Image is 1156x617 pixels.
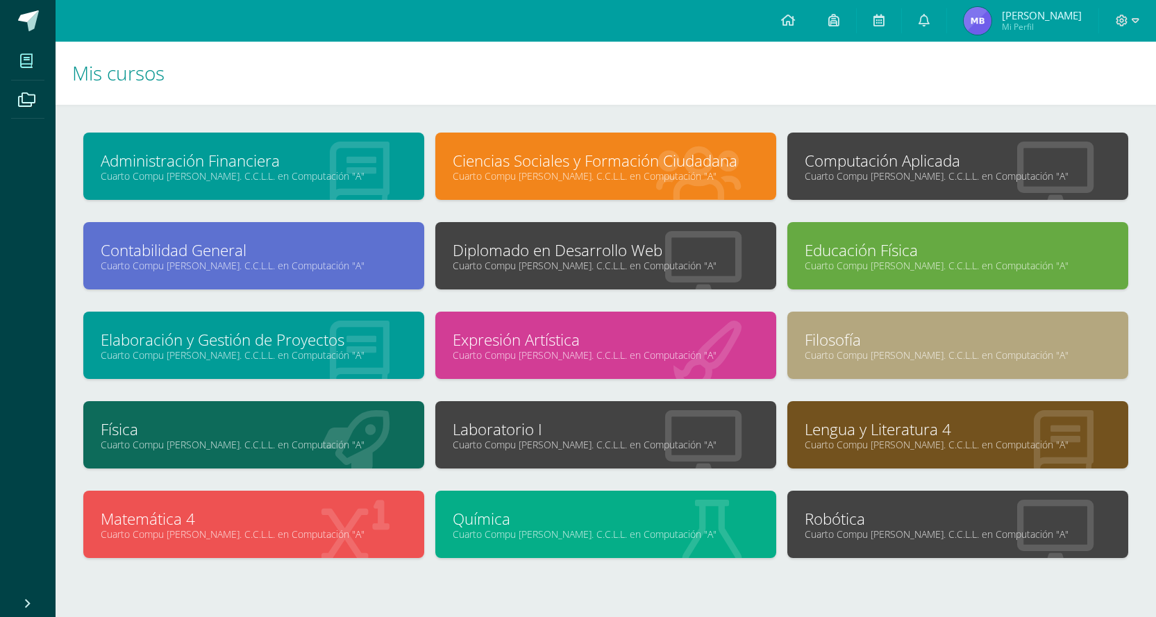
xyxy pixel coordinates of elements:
a: Cuarto Compu [PERSON_NAME]. C.C.L.L. en Computación "A" [453,438,759,451]
a: Química [453,508,759,530]
a: Cuarto Compu [PERSON_NAME]. C.C.L.L. en Computación "A" [805,259,1111,272]
span: Mi Perfil [1002,21,1082,33]
a: Expresión Artística [453,329,759,350]
a: Administración Financiera [101,150,407,171]
a: Computación Aplicada [805,150,1111,171]
a: Cuarto Compu [PERSON_NAME]. C.C.L.L. en Computación "A" [805,169,1111,183]
a: Cuarto Compu [PERSON_NAME]. C.C.L.L. en Computación "A" [101,259,407,272]
a: Lengua y Literatura 4 [805,419,1111,440]
a: Cuarto Compu [PERSON_NAME]. C.C.L.L. en Computación "A" [805,438,1111,451]
a: Matemática 4 [101,508,407,530]
a: Cuarto Compu [PERSON_NAME]. C.C.L.L. en Computación "A" [101,438,407,451]
a: Robótica [805,508,1111,530]
a: Laboratorio I [453,419,759,440]
a: Cuarto Compu [PERSON_NAME]. C.C.L.L. en Computación "A" [101,169,407,183]
a: Filosofía [805,329,1111,350]
a: Cuarto Compu [PERSON_NAME]. C.C.L.L. en Computación "A" [805,527,1111,541]
a: Elaboración y Gestión de Proyectos [101,329,407,350]
a: Educación Física [805,239,1111,261]
a: Cuarto Compu [PERSON_NAME]. C.C.L.L. en Computación "A" [101,527,407,541]
a: Cuarto Compu [PERSON_NAME]. C.C.L.L. en Computación "A" [453,527,759,541]
a: Diplomado en Desarrollo Web [453,239,759,261]
a: Cuarto Compu [PERSON_NAME]. C.C.L.L. en Computación "A" [101,348,407,362]
a: Cuarto Compu [PERSON_NAME]. C.C.L.L. en Computación "A" [805,348,1111,362]
span: [PERSON_NAME] [1002,8,1082,22]
a: Ciencias Sociales y Formación Ciudadana [453,150,759,171]
a: Cuarto Compu [PERSON_NAME]. C.C.L.L. en Computación "A" [453,169,759,183]
span: Mis cursos [72,60,165,86]
a: Física [101,419,407,440]
a: Cuarto Compu [PERSON_NAME]. C.C.L.L. en Computación "A" [453,348,759,362]
a: Cuarto Compu [PERSON_NAME]. C.C.L.L. en Computación "A" [453,259,759,272]
a: Contabilidad General [101,239,407,261]
img: c1186d3e17668bc055c04b6cc0173f89.png [964,7,991,35]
